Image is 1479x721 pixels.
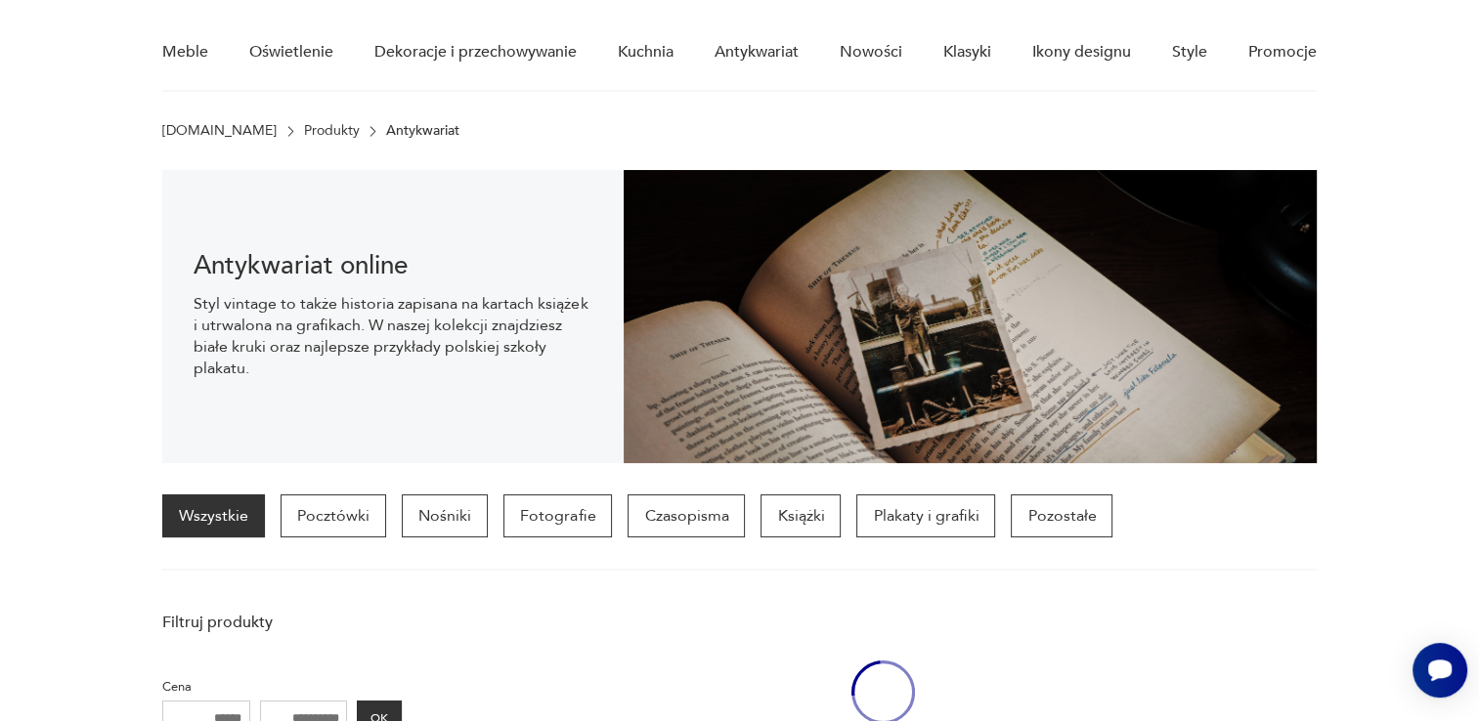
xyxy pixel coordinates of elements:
[386,123,459,139] p: Antykwariat
[1248,15,1317,90] a: Promocje
[374,15,577,90] a: Dekoracje i przechowywanie
[1413,643,1467,698] iframe: Smartsupp widget button
[402,494,488,537] a: Nośniki
[162,15,208,90] a: Meble
[162,123,277,139] a: [DOMAIN_NAME]
[194,254,592,277] h1: Antykwariat online
[628,494,745,537] a: Czasopisma
[618,15,674,90] a: Kuchnia
[1032,15,1131,90] a: Ikony designu
[304,123,360,139] a: Produkty
[503,494,612,537] a: Fotografie
[943,15,991,90] a: Klasyki
[162,676,402,698] p: Cena
[761,494,841,537] a: Książki
[840,15,902,90] a: Nowości
[1011,494,1112,537] a: Pozostałe
[715,15,799,90] a: Antykwariat
[624,170,1316,463] img: c8a9187830f37f141118a59c8d49ce82.jpg
[162,612,402,633] p: Filtruj produkty
[856,494,995,537] a: Plakaty i grafiki
[162,494,265,537] a: Wszystkie
[249,15,333,90] a: Oświetlenie
[1172,15,1207,90] a: Style
[281,494,386,537] a: Pocztówki
[194,293,592,379] p: Styl vintage to także historia zapisana na kartach książek i utrwalona na grafikach. W naszej kol...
